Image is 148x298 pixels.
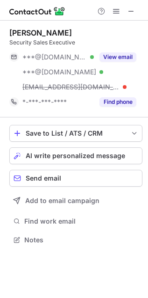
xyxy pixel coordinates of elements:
[9,192,142,209] button: Add to email campaign
[24,217,139,225] span: Find work email
[9,215,142,228] button: Find work email
[25,197,99,204] span: Add to email campaign
[9,38,142,47] div: Security Sales Executive
[9,28,72,37] div: [PERSON_NAME]
[9,233,142,247] button: Notes
[26,152,125,160] span: AI write personalized message
[9,125,142,142] button: save-profile-one-click
[9,147,142,164] button: AI write personalized message
[99,97,136,107] button: Reveal Button
[26,130,126,137] div: Save to List / ATS / CRM
[24,236,139,244] span: Notes
[22,53,87,61] span: ***@[DOMAIN_NAME]
[22,83,120,91] span: [EMAIL_ADDRESS][DOMAIN_NAME]
[9,6,65,17] img: ContactOut v5.3.10
[9,170,142,187] button: Send email
[22,68,96,76] span: ***@[DOMAIN_NAME]
[99,52,136,62] button: Reveal Button
[26,174,61,182] span: Send email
